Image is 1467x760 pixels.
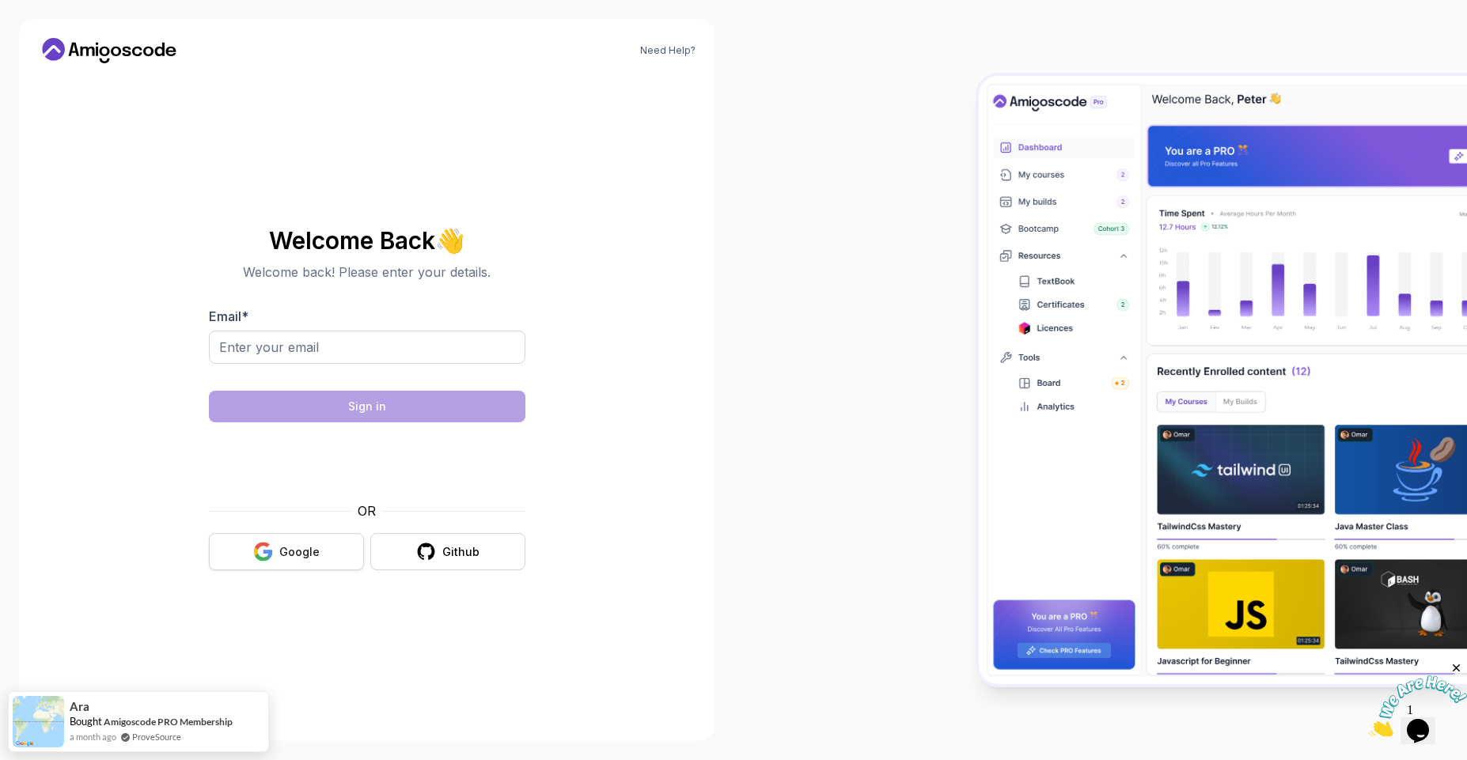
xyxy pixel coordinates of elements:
[370,533,525,570] button: Github
[640,44,696,57] a: Need Help?
[979,76,1467,684] img: Amigoscode Dashboard
[248,432,487,492] iframe: Widget containing checkbox for hCaptcha security challenge
[209,228,525,253] h2: Welcome Back
[358,501,376,520] p: OR
[6,6,13,20] span: 1
[279,544,320,560] div: Google
[70,730,116,743] span: a month ago
[348,399,386,414] div: Sign in
[38,38,180,63] a: Home link
[132,730,181,743] a: ProveSource
[209,533,364,570] button: Google
[442,544,480,560] div: Github
[209,391,525,422] button: Sign in
[209,308,248,324] label: Email *
[13,696,64,747] img: provesource social proof notification image
[435,228,465,254] span: 👋
[209,331,525,364] input: Enter your email
[104,716,233,728] a: Amigoscode PRO Membership
[209,263,525,282] p: Welcome back! Please enter your details.
[70,715,102,728] span: Bought
[70,700,89,713] span: Ara
[1369,661,1467,736] iframe: chat widget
